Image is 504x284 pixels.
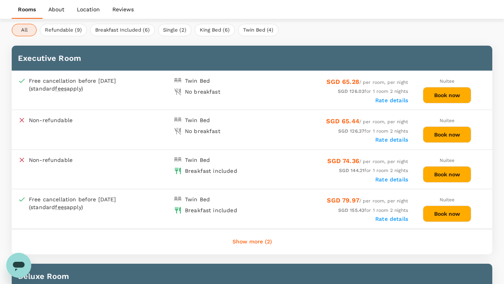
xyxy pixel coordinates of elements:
[375,97,408,103] label: Rate details
[327,80,408,85] span: / per room, per night
[29,77,134,92] div: Free cancellation before [DATE] (standard apply)
[40,24,87,36] button: Refundable (9)
[338,89,365,94] span: SGD 126.03
[339,168,408,173] span: for 1 room 2 nights
[195,24,235,36] button: King Bed (6)
[185,77,210,85] div: Twin Bed
[185,88,220,96] div: No breakfast
[55,204,67,210] span: fees
[29,156,73,164] p: Non-refundable
[55,85,67,92] span: fees
[326,119,408,124] span: / per room, per night
[338,89,408,94] span: for 1 room 2 nights
[185,127,220,135] div: No breakfast
[18,52,486,64] h6: Executive Room
[440,78,455,84] span: Nuitee
[338,208,365,213] span: SGD 155.43
[29,195,134,211] div: Free cancellation before [DATE] (standard apply)
[327,78,359,85] span: SGD 65.28
[326,117,359,125] span: SGD 65.44
[375,137,408,143] label: Rate details
[222,233,283,251] button: Show more (2)
[185,195,210,203] div: Twin Bed
[174,116,182,124] img: double-bed-icon
[238,24,279,36] button: Twin Bed (4)
[185,116,210,124] div: Twin Bed
[423,206,471,222] button: Book now
[174,156,182,164] img: double-bed-icon
[423,166,471,183] button: Book now
[185,156,210,164] div: Twin Bed
[338,208,408,213] span: for 1 room 2 nights
[440,118,455,123] span: Nuitee
[112,5,134,13] p: Reviews
[174,195,182,203] img: double-bed-icon
[440,197,455,202] span: Nuitee
[18,270,486,282] h6: Deluxe Room
[327,197,359,204] span: SGD 79.97
[327,157,359,165] span: SGD 74.36
[423,126,471,143] button: Book now
[440,158,455,163] span: Nuitee
[339,168,365,173] span: SGD 144.21
[174,77,182,85] img: double-bed-icon
[327,198,408,204] span: / per room, per night
[338,128,365,134] span: SGD 126.37
[338,128,408,134] span: for 1 room 2 nights
[18,5,36,13] p: Rooms
[423,87,471,103] button: Book now
[77,5,100,13] p: Location
[29,116,73,124] p: Non-refundable
[185,206,237,214] div: Breakfast included
[90,24,155,36] button: Breakfast Included (6)
[12,24,37,36] button: All
[158,24,192,36] button: Single (2)
[375,176,408,183] label: Rate details
[375,216,408,222] label: Rate details
[48,5,64,13] p: About
[6,253,31,278] iframe: Button to launch messaging window
[327,159,408,164] span: / per room, per night
[185,167,237,175] div: Breakfast included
